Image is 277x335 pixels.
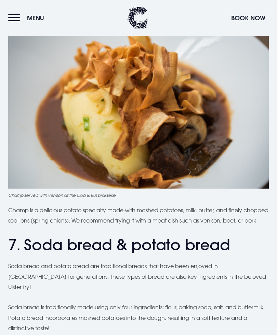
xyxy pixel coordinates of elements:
[128,7,148,29] img: Clandeboye Lodge
[8,205,269,226] p: Champ is a delicious potato specialty made with mashed potatoes, milk, butter, and finely chopped...
[8,11,48,25] button: Menu
[8,302,269,334] p: Soda bread is traditionally made using only four ingredients: flour, baking soda, salt, and butte...
[8,236,269,254] h2: 7. Soda bread & potato bread
[27,14,44,22] span: Menu
[8,261,269,292] p: Soda bread and potato bread are traditional breads that have been enjoyed in [GEOGRAPHIC_DATA] fo...
[8,192,269,199] figcaption: Champ served with venison at the Coq & Bull brasserie
[8,15,269,189] img: Traditional Northern Irish champ with venison
[228,11,269,25] button: Book Now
